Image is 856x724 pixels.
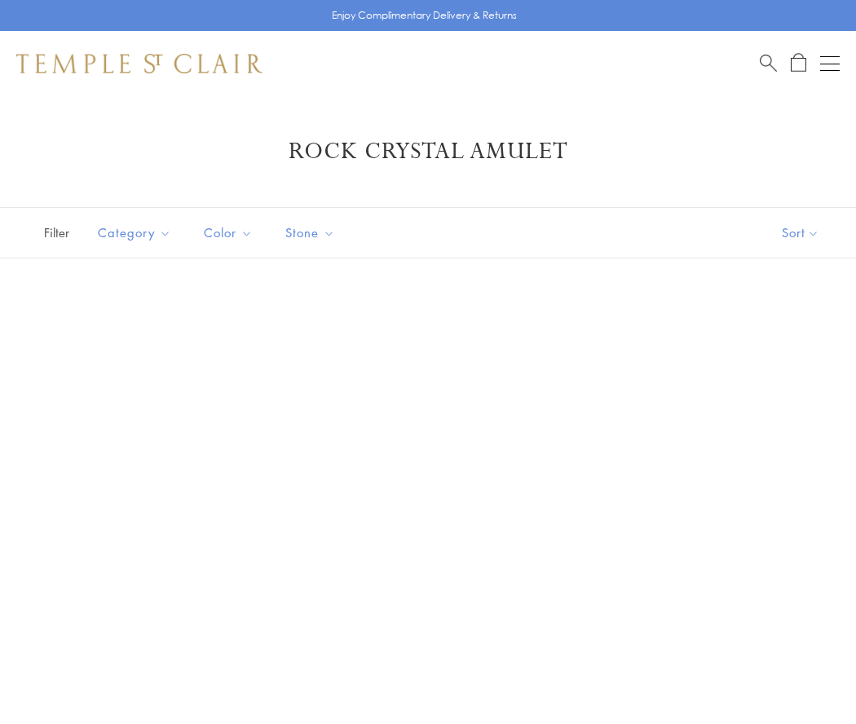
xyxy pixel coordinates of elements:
[277,223,347,243] span: Stone
[791,53,806,73] a: Open Shopping Bag
[16,54,263,73] img: Temple St. Clair
[196,223,265,243] span: Color
[41,137,815,166] h1: Rock Crystal Amulet
[90,223,183,243] span: Category
[192,214,265,251] button: Color
[332,7,517,24] p: Enjoy Complimentary Delivery & Returns
[86,214,183,251] button: Category
[745,208,856,258] button: Show sort by
[820,54,840,73] button: Open navigation
[760,53,777,73] a: Search
[273,214,347,251] button: Stone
